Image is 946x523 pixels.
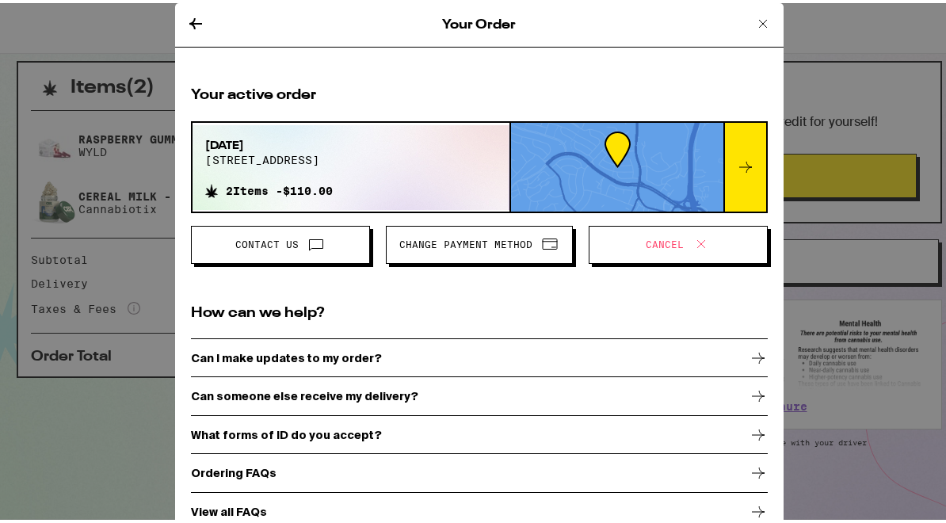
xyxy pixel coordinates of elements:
span: Change Payment Method [399,237,532,246]
button: Cancel [589,223,768,261]
span: 2 Items - $110.00 [226,181,333,194]
h2: How can we help? [191,300,768,320]
a: What forms of ID do you accept? [191,413,768,452]
span: Hi. Need any help? [10,11,114,24]
p: What forms of ID do you accept? [191,426,382,438]
a: Ordering FAQs [191,452,768,491]
span: Contact Us [235,237,299,246]
p: Ordering FAQs [191,464,277,476]
span: [DATE] [205,135,333,151]
a: Can I make updates to my order? [191,336,768,375]
h2: Your active order [191,82,768,102]
button: Contact Us [191,223,370,261]
span: Cancel [646,237,684,246]
span: [STREET_ADDRESS] [205,151,333,163]
p: Can I make updates to my order? [191,349,382,361]
a: Can someone else receive my delivery? [191,375,768,414]
p: View all FAQs [191,502,267,515]
p: Can someone else receive my delivery? [191,387,418,399]
button: Change Payment Method [386,223,573,261]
